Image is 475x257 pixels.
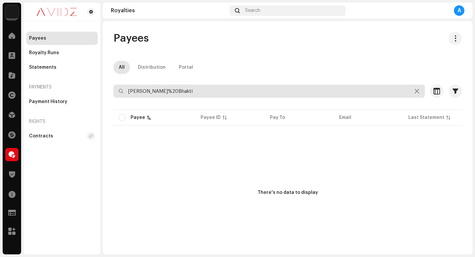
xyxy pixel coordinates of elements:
[258,189,318,196] div: There's no data to display
[111,8,227,13] div: Royalties
[29,133,53,139] div: Contracts
[245,8,260,13] span: Search
[113,32,149,45] span: Payees
[113,85,425,98] input: Search
[26,95,98,108] re-m-nav-item: Payment History
[454,5,464,16] div: A
[29,8,84,16] img: 0c631eef-60b6-411a-a233-6856366a70de
[138,61,166,74] div: Distribution
[26,32,98,45] re-m-nav-item: Payees
[119,61,125,74] div: All
[29,36,46,41] div: Payees
[26,114,98,129] re-a-nav-header: Rights
[179,61,193,74] div: Portal
[5,5,18,18] img: 10d72f0b-d06a-424f-aeaa-9c9f537e57b6
[29,50,59,55] div: Royalty Runs
[26,129,98,143] re-m-nav-item: Contracts
[26,46,98,59] re-m-nav-item: Royalty Runs
[29,99,67,104] div: Payment History
[29,65,56,70] div: Statements
[26,79,98,95] re-a-nav-header: Payments
[26,61,98,74] re-m-nav-item: Statements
